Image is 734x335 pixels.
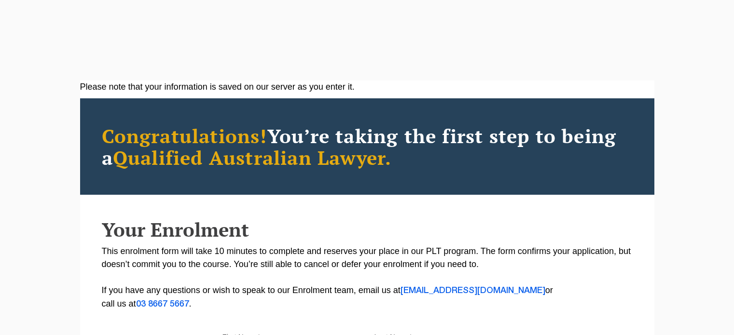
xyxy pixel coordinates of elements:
[80,80,654,94] div: Please note that your information is saved on our server as you enter it.
[102,219,633,240] h2: Your Enrolment
[102,123,267,148] span: Congratulations!
[102,245,633,311] p: This enrolment form will take 10 minutes to complete and reserves your place in our PLT program. ...
[113,145,392,170] span: Qualified Australian Lawyer.
[136,300,189,308] a: 03 8667 5667
[401,287,545,295] a: [EMAIL_ADDRESS][DOMAIN_NAME]
[102,125,633,168] h2: You’re taking the first step to being a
